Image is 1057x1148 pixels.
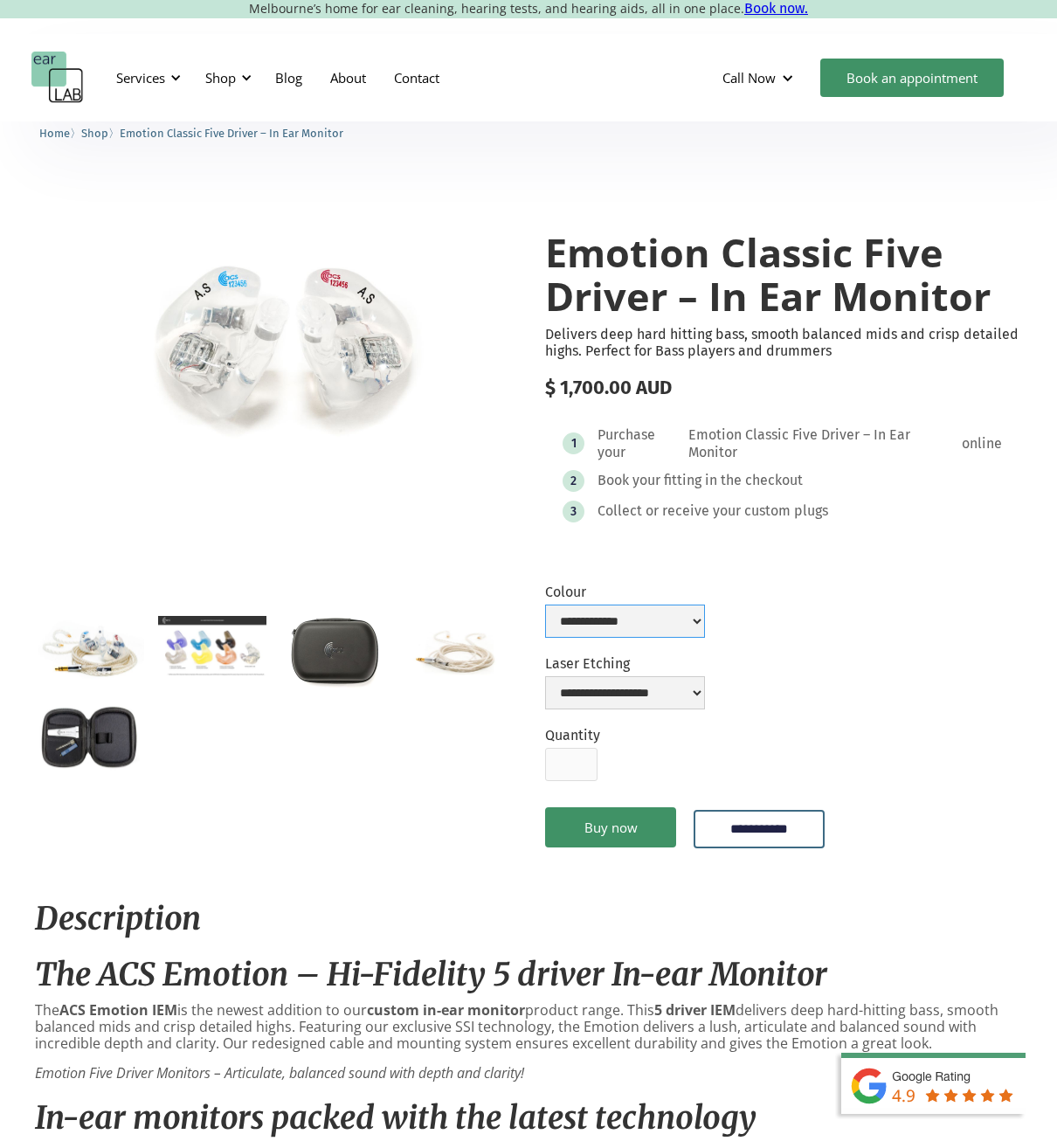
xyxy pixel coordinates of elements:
div: Services [106,52,186,104]
label: Quantity [545,727,600,743]
div: Shop [205,69,236,86]
a: open lightbox [35,702,144,775]
em: The ACS Emotion – Hi-Fidelity 5 driver In-ear Monitor [35,955,827,994]
em: Emotion Five Driver Monitors – Articulate, balanced sound with depth and clarity! [35,1063,524,1082]
a: Buy now [545,807,676,847]
a: Home [39,124,70,141]
div: Book your fitting in the checkout [598,472,803,489]
strong: custom in-ear monitor [367,1000,525,1020]
a: About [316,52,380,103]
a: open lightbox [280,616,390,688]
img: Emotion Classic Five Driver – In Ear Monitor [35,196,512,494]
div: Call Now [708,52,812,104]
a: Shop [81,124,108,141]
div: Purchase your [598,426,686,461]
em: Description [35,899,201,938]
a: Book an appointment [820,59,1004,97]
div: Call Now [722,69,776,86]
a: open lightbox [404,616,513,684]
h1: Emotion Classic Five Driver – In Ear Monitor [545,231,1022,317]
div: online [962,435,1002,453]
strong: 5 driver IEM [654,1000,736,1020]
a: Contact [380,52,453,103]
span: Home [39,127,70,140]
a: open lightbox [35,616,144,684]
strong: ACS Emotion IEM [59,1000,177,1020]
div: 3 [570,505,577,518]
div: Emotion Classic Five Driver – In Ear Monitor [688,426,959,461]
a: open lightbox [35,196,512,494]
div: Shop [195,52,257,104]
div: 2 [570,474,577,488]
span: Shop [81,127,108,140]
div: Collect or receive your custom plugs [598,502,828,520]
div: 1 [571,437,577,450]
p: Delivers deep hard hitting bass, smooth balanced mids and crisp detailed highs. Perfect for Bass ... [545,326,1022,359]
div: $ 1,700.00 AUD [545,377,1022,399]
p: The is the newest addition to our product range. This delivers deep hard-hitting bass, smooth bal... [35,1002,1022,1053]
span: Emotion Classic Five Driver – In Ear Monitor [120,127,343,140]
li: 〉 [81,124,120,142]
a: open lightbox [158,616,267,676]
div: Services [116,69,165,86]
a: Blog [261,52,316,103]
label: Laser Etching [545,655,705,672]
label: Colour [545,584,705,600]
a: home [31,52,84,104]
em: In-ear monitors packed with the latest technology [35,1098,756,1138]
a: Emotion Classic Five Driver – In Ear Monitor [120,124,343,141]
li: 〉 [39,124,81,142]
